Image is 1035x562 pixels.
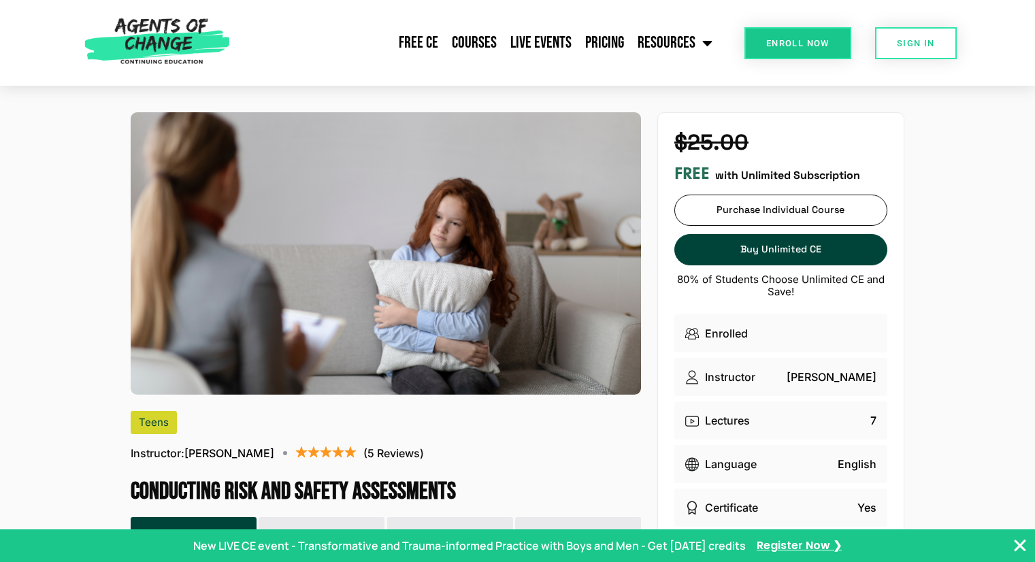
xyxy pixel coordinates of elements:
a: Purchase Individual Course [674,195,887,226]
a: Register Now ❯ [757,538,842,553]
h4: $25.00 [674,129,887,155]
p: [PERSON_NAME] [131,445,274,461]
p: Language [705,456,757,472]
p: Instructor [705,369,755,385]
a: Buy Unlimited CE [674,234,887,265]
img: Conducting Risk and Safety Assessments (1.5 General CE Credit) [131,112,641,394]
p: Lectures [705,412,750,429]
div: Teens [131,411,177,434]
a: SIGN IN [875,27,957,59]
p: Yes [857,499,876,516]
a: Enroll Now [744,27,851,59]
p: Enrolled [705,325,748,342]
button: Instructor [387,517,513,551]
span: Enroll Now [766,39,829,48]
h1: Conducting Risk and Safety Assessments (1.5 General CE Credit) [131,478,641,506]
span: SIGN IN [897,39,935,48]
nav: Menu [236,26,719,60]
p: (5 Reviews) [363,445,424,461]
button: Review [515,517,641,551]
a: Resources [631,26,719,60]
h3: FREE [674,164,710,184]
button: Close Banner [1012,538,1028,554]
button: Curriculum [259,517,384,551]
p: Certificate [705,499,758,516]
span: Buy Unlimited CE [740,244,821,255]
span: Purchase Individual Course [717,204,844,216]
p: 7 [870,412,876,429]
span: Instructor: [131,445,184,461]
p: [PERSON_NAME] [787,369,876,385]
p: New LIVE CE event - Transformative and Trauma-informed Practice with Boys and Men - Get [DATE] cr... [193,538,746,554]
p: English [838,456,876,472]
a: Live Events [504,26,578,60]
a: Pricing [578,26,631,60]
a: Courses [445,26,504,60]
div: with Unlimited Subscription [674,164,887,184]
p: 80% of Students Choose Unlimited CE and Save! [674,274,887,298]
button: Overview [131,517,257,551]
a: Free CE [392,26,445,60]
